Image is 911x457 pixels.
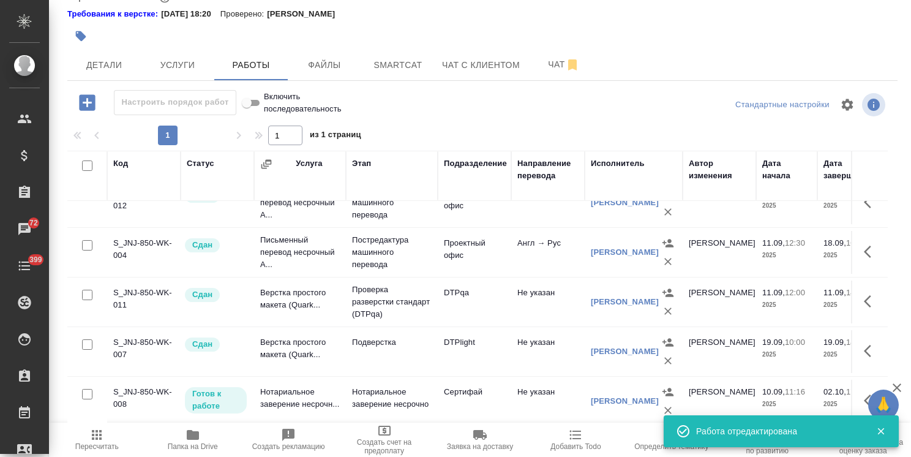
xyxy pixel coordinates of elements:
button: Здесь прячутся важные кнопки [857,287,886,316]
p: 11.09, [762,238,785,247]
div: Менеджер проверил работу исполнителя, передает ее на следующий этап [184,237,248,254]
p: 2025 [823,200,872,212]
button: Добавить тэг [67,23,94,50]
button: Назначить [659,284,677,302]
button: Назначить [659,383,677,401]
p: Сдан [192,289,212,301]
p: 2025 [823,349,872,361]
button: Добавить работу [70,90,104,115]
span: Создать рекламацию [252,442,325,451]
p: Подверстка [352,336,432,349]
span: Посмотреть информацию [862,93,888,116]
p: 12:30 [785,238,805,247]
button: Удалить [659,401,677,420]
div: Статус [187,157,214,170]
p: [PERSON_NAME] [267,8,344,20]
p: Постредактура машинного перевода [352,234,432,271]
button: Добавить Todo [528,423,623,457]
p: Постредактура машинного перевода [352,184,432,221]
button: Создать рекламацию [241,423,336,457]
div: Дата начала [762,157,811,182]
span: Услуги [148,58,207,73]
p: Проверено: [220,8,268,20]
td: Англ → Рус [511,181,585,224]
td: Проектный офис [438,231,511,274]
td: S_JNJ-850-WK-012 [107,181,181,224]
p: Сдан [192,338,212,350]
td: [PERSON_NAME] [683,231,756,274]
span: 399 [22,254,50,266]
div: Нажми, чтобы открыть папку с инструкцией [67,8,161,20]
p: 2025 [823,249,872,262]
p: [DATE] 18:20 [161,8,220,20]
button: Здесь прячутся важные кнопки [857,336,886,366]
p: 10:00 [785,338,805,347]
span: Заявка на доставку [447,442,513,451]
p: Нотариальное заверение несрочно [352,386,432,410]
p: 19.09, [823,338,846,347]
p: Сдан [192,239,212,251]
td: Нотариальное заверение несрочн... [254,380,346,423]
span: Smartcat [369,58,427,73]
div: Направление перевода [517,157,579,182]
a: [PERSON_NAME] [591,198,659,207]
svg: Отписаться [565,58,580,72]
div: Автор изменения [689,157,750,182]
p: 14:00 [846,338,866,347]
span: Пересчитать [75,442,119,451]
td: Верстка простого макета (Quark... [254,330,346,373]
td: Сертифай [438,380,511,423]
p: 2025 [762,299,811,311]
a: Требования к верстке: [67,8,161,20]
td: [PERSON_NAME] [683,330,756,373]
p: 2025 [762,249,811,262]
div: Дата завершения [823,157,872,182]
div: Подразделение [444,157,507,170]
button: Заявка на доставку [432,423,528,457]
button: Определить тематику [624,423,719,457]
td: S_JNJ-850-WK-011 [107,281,181,323]
button: Удалить [659,203,677,221]
div: Код [113,157,128,170]
td: Не указан [511,380,585,423]
td: Проектный офис [438,181,511,224]
a: [PERSON_NAME] [591,347,659,356]
a: [PERSON_NAME] [591,396,659,406]
td: S_JNJ-850-WK-004 [107,231,181,274]
span: Создать счет на предоплату [343,438,424,455]
div: Менеджер проверил работу исполнителя, передает ее на следующий этап [184,336,248,353]
a: [PERSON_NAME] [591,247,659,257]
a: 399 [3,251,46,281]
div: split button [732,96,833,115]
p: 2025 [762,349,811,361]
button: Удалить [659,252,677,271]
p: 19.09, [762,338,785,347]
td: Верстка простого макета (Quark... [254,281,346,323]
div: Менеджер проверил работу исполнителя, передает ее на следующий этап [184,287,248,303]
span: Настроить таблицу [833,90,862,119]
td: S_JNJ-850-WK-008 [107,380,181,423]
td: S_JNJ-850-WK-007 [107,330,181,373]
div: Исполнитель [591,157,645,170]
td: Англ → Рус [511,231,585,274]
p: 10:00 [846,238,866,247]
span: 72 [22,217,45,229]
button: Сгруппировать [260,158,272,170]
p: 11.09, [823,288,846,297]
div: Работа отредактирована [696,425,858,437]
a: 72 [3,214,46,244]
button: Удалить [659,352,677,370]
td: DTPlight [438,330,511,373]
p: 12:00 [785,288,805,297]
p: 18.09, [823,238,846,247]
span: Детали [75,58,133,73]
span: Определить тематику [634,442,708,451]
span: Папка на Drive [168,442,218,451]
span: Работы [222,58,280,73]
a: [PERSON_NAME] [591,297,659,306]
span: Включить последовательность [264,91,342,115]
p: 2025 [823,299,872,311]
td: Не указан [511,330,585,373]
button: Папка на Drive [144,423,240,457]
div: Исполнитель может приступить к работе [184,386,248,415]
